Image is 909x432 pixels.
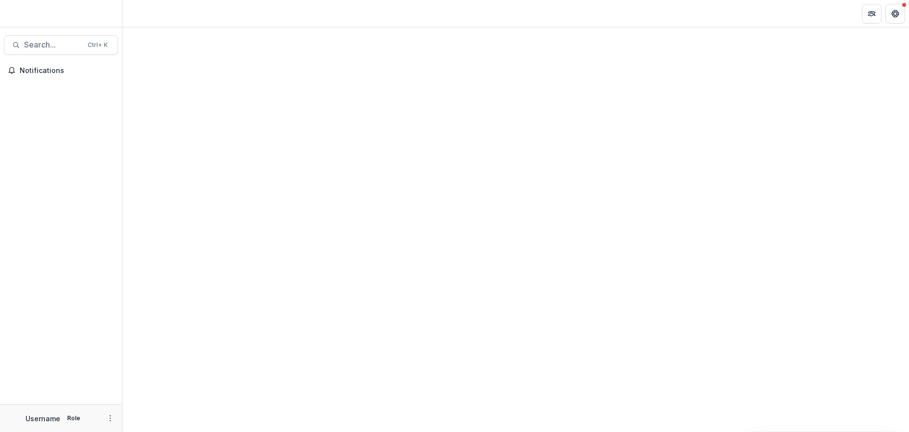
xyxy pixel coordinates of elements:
button: Get Help [885,4,905,24]
span: Notifications [20,67,114,75]
button: Search... [4,35,118,55]
div: Ctrl + K [86,40,110,50]
nav: breadcrumb [126,6,168,21]
button: More [104,412,116,424]
span: Search... [24,40,82,49]
p: Role [64,414,83,423]
button: Notifications [4,63,118,78]
button: Partners [862,4,882,24]
p: Username [25,413,60,424]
